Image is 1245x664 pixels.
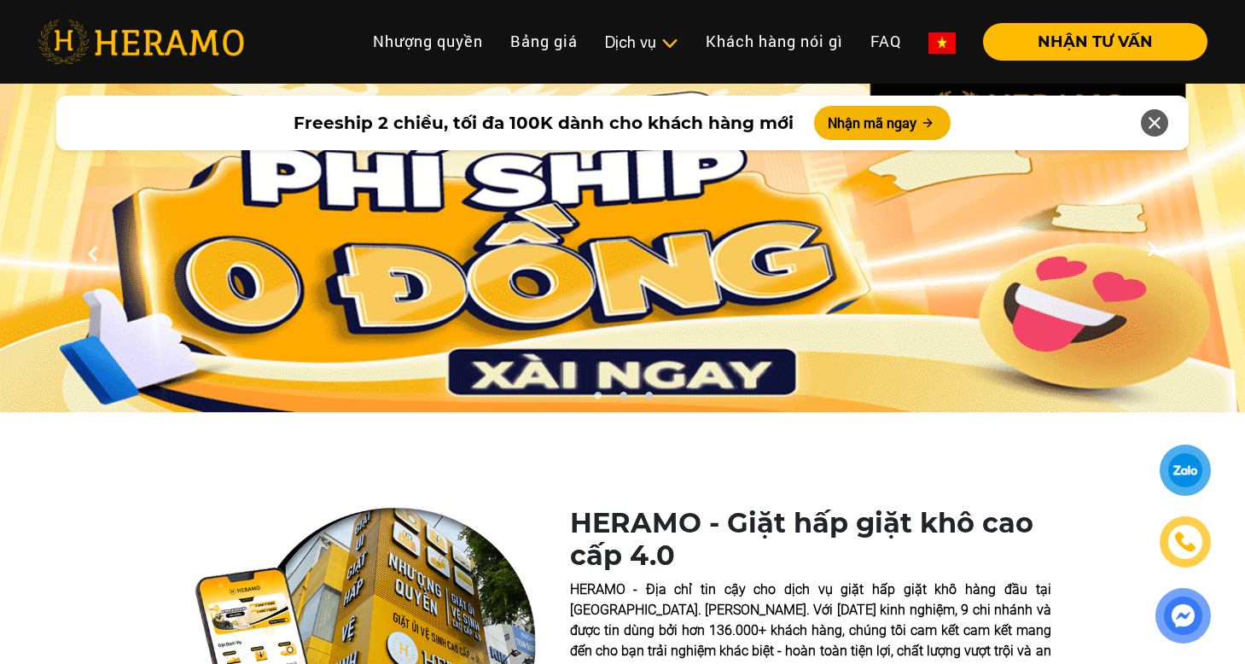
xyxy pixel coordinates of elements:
a: phone-icon [1162,519,1208,565]
span: Freeship 2 chiều, tối đa 100K dành cho khách hàng mới [294,110,794,136]
h1: HERAMO - Giặt hấp giặt khô cao cấp 4.0 [570,507,1051,573]
img: phone-icon [1176,533,1196,551]
img: subToggleIcon [660,35,678,52]
img: heramo-logo.png [38,20,244,64]
div: Dịch vụ [605,31,678,54]
button: 1 [589,391,606,408]
button: 3 [640,391,657,408]
img: vn-flag.png [928,32,956,54]
a: FAQ [857,23,915,60]
a: Nhượng quyền [359,23,497,60]
a: Khách hàng nói gì [692,23,857,60]
button: Nhận mã ngay [814,106,951,140]
a: NHẬN TƯ VẤN [969,34,1207,50]
button: NHẬN TƯ VẤN [983,23,1207,61]
button: 2 [614,391,631,408]
a: Bảng giá [497,23,591,60]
